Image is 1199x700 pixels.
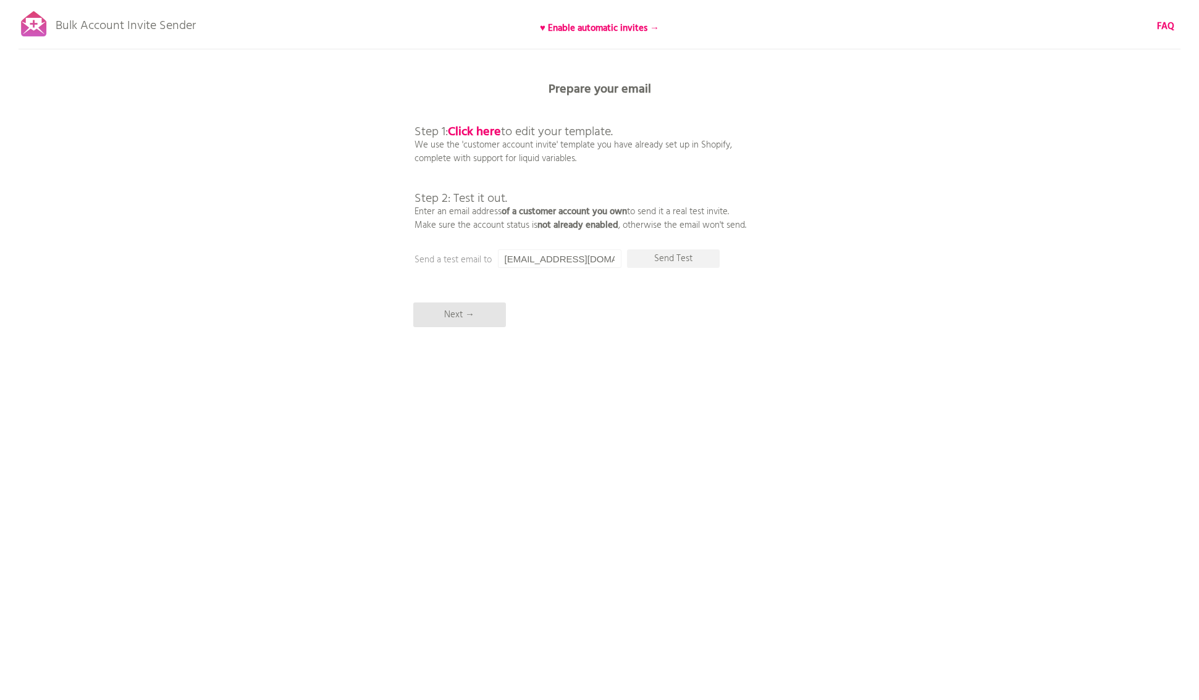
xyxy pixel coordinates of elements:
[540,21,659,36] b: ♥ Enable automatic invites →
[414,189,507,209] span: Step 2: Test it out.
[56,7,196,38] p: Bulk Account Invite Sender
[448,122,501,142] a: Click here
[502,204,627,219] b: of a customer account you own
[1157,19,1174,34] b: FAQ
[627,249,720,268] p: Send Test
[413,302,506,327] p: Next →
[537,218,618,233] b: not already enabled
[549,80,651,99] b: Prepare your email
[1157,20,1174,33] a: FAQ
[414,122,613,142] span: Step 1: to edit your template.
[414,99,746,232] p: We use the 'customer account invite' template you have already set up in Shopify, complete with s...
[414,253,662,267] p: Send a test email to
